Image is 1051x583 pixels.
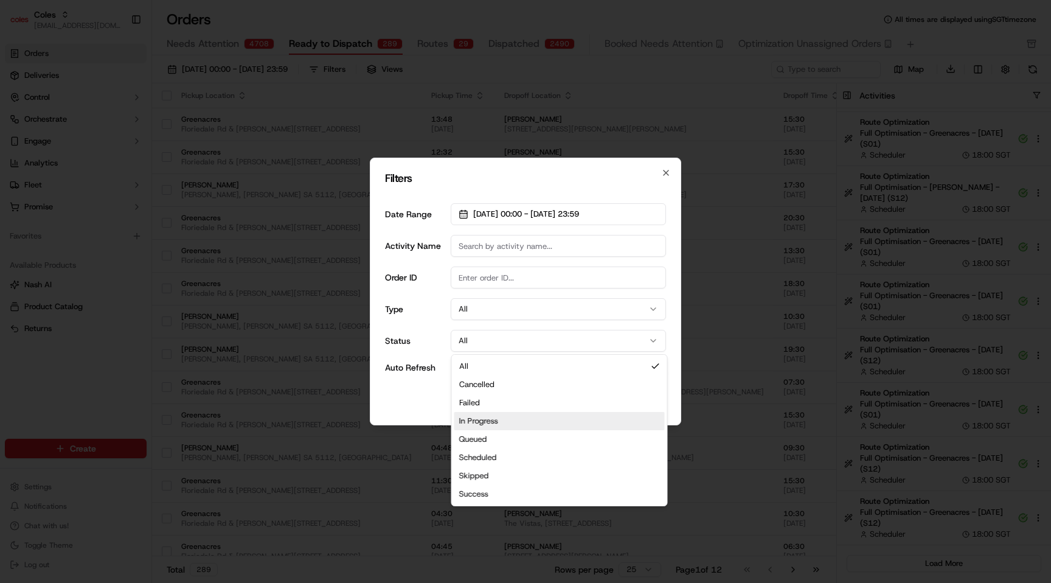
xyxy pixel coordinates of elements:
input: Enter order ID... [451,267,666,288]
label: Status [385,337,411,345]
span: Skipped [459,470,489,481]
span: Success [459,489,488,500]
span: Cancelled [459,379,494,390]
span: All [459,361,468,372]
label: Type [385,305,403,313]
span: In progress [459,416,498,427]
span: Queued [459,434,487,445]
input: Search by activity name... [451,235,666,257]
div: Start new chat [41,116,199,128]
label: Date Range [385,210,432,218]
span: Pylon [121,206,147,215]
span: Failed [459,397,480,408]
a: 💻API Documentation [98,172,200,194]
button: All [451,298,666,320]
a: Powered byPylon [86,206,147,215]
a: 📗Knowledge Base [7,172,98,194]
input: Got a question? Start typing here... [32,79,219,91]
button: All [451,330,666,352]
label: Activity Name [385,242,441,250]
h2: Filters [385,173,666,184]
img: 1736555255976-a54dd68f-1ca7-489b-9aae-adbdc363a1c4 [12,116,34,138]
img: Nash [12,12,36,37]
label: Order ID [385,273,417,282]
label: Auto Refresh [385,363,435,372]
div: 💻 [103,178,113,187]
div: 📗 [12,178,22,187]
span: API Documentation [115,176,195,189]
span: Scheduled [459,452,497,463]
div: We're available if you need us! [41,128,154,138]
span: Knowledge Base [24,176,93,189]
button: Start new chat [207,120,221,134]
p: Welcome 👋 [12,49,221,68]
span: [DATE] 00:00 - [DATE] 23:59 [473,209,579,220]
